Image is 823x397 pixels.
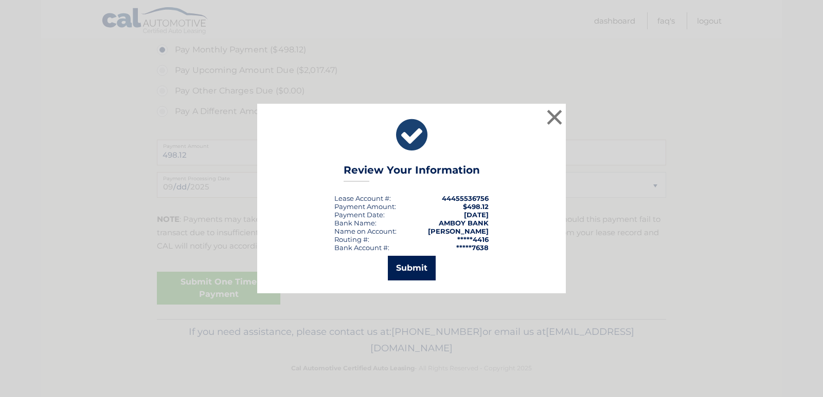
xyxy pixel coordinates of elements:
[463,202,489,211] span: $498.12
[334,243,389,252] div: Bank Account #:
[428,227,489,235] strong: [PERSON_NAME]
[334,211,385,219] div: :
[334,235,369,243] div: Routing #:
[344,164,480,182] h3: Review Your Information
[439,219,489,227] strong: AMBOY BANK
[442,194,489,202] strong: 44455536756
[334,227,397,235] div: Name on Account:
[334,194,391,202] div: Lease Account #:
[388,256,436,280] button: Submit
[334,211,383,219] span: Payment Date
[464,211,489,219] span: [DATE]
[334,219,377,227] div: Bank Name:
[544,107,565,127] button: ×
[334,202,396,211] div: Payment Amount:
